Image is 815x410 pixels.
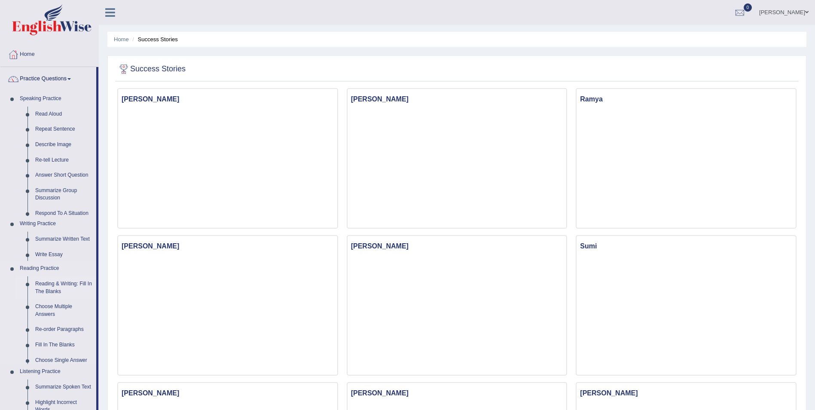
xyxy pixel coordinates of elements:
h3: [PERSON_NAME] [118,387,337,399]
a: Choose Multiple Answers [31,299,96,322]
a: Read Aloud [31,107,96,122]
a: Practice Questions [0,67,96,89]
h3: [PERSON_NAME] [118,93,337,105]
li: Success Stories [130,35,177,43]
h3: Sumi [577,240,796,252]
a: Reading & Writing: Fill In The Blanks [31,276,96,299]
a: Home [114,36,129,43]
a: Summarize Written Text [31,232,96,247]
a: Fill In The Blanks [31,337,96,353]
h3: [PERSON_NAME] [348,93,567,105]
a: Speaking Practice [16,91,96,107]
h3: [PERSON_NAME] [577,387,796,399]
a: Writing Practice [16,216,96,232]
a: Re-tell Lecture [31,153,96,168]
span: 0 [744,3,752,12]
a: Describe Image [31,137,96,153]
a: Repeat Sentence [31,122,96,137]
a: Home [0,43,98,64]
h3: [PERSON_NAME] [118,240,337,252]
a: Summarize Group Discussion [31,183,96,206]
a: Reading Practice [16,261,96,276]
h3: [PERSON_NAME] [348,387,567,399]
a: Write Essay [31,247,96,263]
h3: [PERSON_NAME] [348,240,567,252]
a: Choose Single Answer [31,353,96,368]
a: Re-order Paragraphs [31,322,96,337]
a: Answer Short Question [31,168,96,183]
a: Listening Practice [16,364,96,379]
h2: Success Stories [117,63,186,76]
h3: Ramya [577,93,796,105]
a: Respond To A Situation [31,206,96,221]
a: Summarize Spoken Text [31,379,96,395]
